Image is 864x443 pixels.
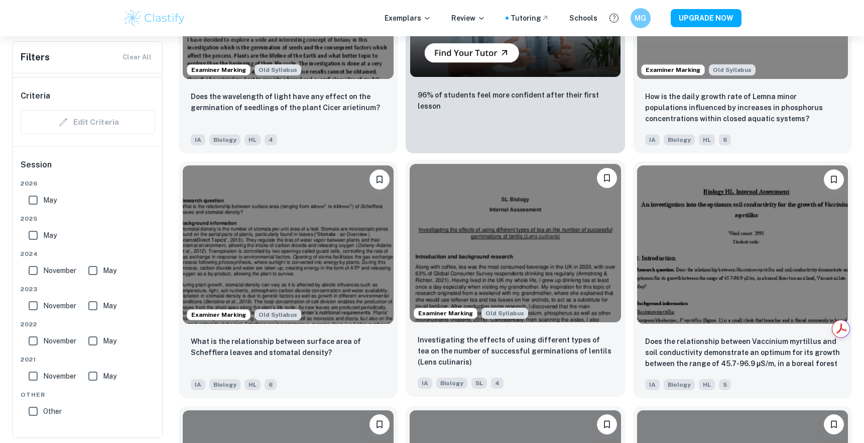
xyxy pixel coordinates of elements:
[481,308,528,319] div: Starting from the May 2025 session, the Biology IA requirements have changed. It's OK to refer to...
[664,134,695,145] span: Biology
[43,265,76,276] span: November
[43,406,62,417] span: Other
[244,379,261,390] span: HL
[597,414,617,434] button: Bookmark
[21,50,50,64] h6: Filters
[633,161,852,398] a: BookmarkDoes the relationship between Vaccinium myrtillus and soil conductivity demonstrate an op...
[642,65,704,74] span: Examiner Marking
[369,169,390,190] button: Bookmark
[719,134,731,145] span: 6
[255,309,301,320] span: Old Syllabus
[21,390,155,399] span: Other
[21,355,155,364] span: 2021
[103,335,116,346] span: May
[511,13,549,24] a: Tutoring
[436,378,467,389] span: Biology
[21,90,50,102] h6: Criteria
[418,334,612,368] p: Investigating the effects of using different types of tea on the number of successful germination...
[664,379,695,390] span: Biology
[418,378,432,389] span: IA
[471,378,487,389] span: SL
[645,91,840,124] p: How is the daily growth rate of Lemna minor populations influenced by increases in phosphorus con...
[645,379,660,390] span: IA
[209,379,240,390] span: Biology
[597,168,617,188] button: Bookmark
[410,164,621,322] img: Biology IA example thumbnail: Investigating the effects of using diffe
[414,309,477,318] span: Examiner Marking
[191,134,205,145] span: IA
[21,320,155,329] span: 2022
[191,336,386,358] p: What is the relationship between surface area of Schefflera leaves and stomatal density?
[43,371,76,382] span: November
[385,13,431,24] p: Exemplars
[191,379,205,390] span: IA
[209,134,240,145] span: Biology
[255,64,301,75] span: Old Syllabus
[179,161,398,398] a: Examiner MarkingStarting from the May 2025 session, the Biology IA requirements have changed. It'...
[481,308,528,319] span: Old Syllabus
[244,134,261,145] span: HL
[605,10,623,27] button: Help and Feedback
[21,285,155,294] span: 2023
[123,8,187,28] img: Clastify logo
[43,335,76,346] span: November
[183,165,394,324] img: Biology IA example thumbnail: What is the relationship between surface
[451,13,485,24] p: Review
[43,230,57,241] span: May
[635,13,646,24] h6: MG
[43,195,57,206] span: May
[699,379,715,390] span: HL
[569,13,597,24] a: Schools
[103,265,116,276] span: May
[255,309,301,320] div: Starting from the May 2025 session, the Biology IA requirements have changed. It's OK to refer to...
[719,379,731,390] span: 5
[21,249,155,258] span: 2024
[191,91,386,113] p: Does the wavelength of light have any effect on the germination of seedlings of the plant Cicer a...
[637,165,848,324] img: Biology IA example thumbnail: Does the relationship between Vaccinium
[21,159,155,179] h6: Session
[418,90,612,112] p: 96% of students feel more confident after their first lesson
[709,64,756,75] span: Old Syllabus
[645,336,840,370] p: Does the relationship between Vaccinium myrtillus and soil conductivity demonstrate an optimum fo...
[824,169,844,190] button: Bookmark
[103,300,116,311] span: May
[671,9,742,27] button: UPGRADE NOW
[187,310,250,319] span: Examiner Marking
[491,378,504,389] span: 4
[265,134,277,145] span: 4
[103,371,116,382] span: May
[43,300,76,311] span: November
[824,414,844,434] button: Bookmark
[369,414,390,434] button: Bookmark
[21,179,155,188] span: 2026
[699,134,715,145] span: HL
[631,8,651,28] button: MG
[21,214,155,223] span: 2025
[645,134,660,145] span: IA
[406,161,625,398] a: Examiner MarkingStarting from the May 2025 session, the Biology IA requirements have changed. It'...
[265,379,277,390] span: 6
[255,64,301,75] div: Starting from the May 2025 session, the Biology IA requirements have changed. It's OK to refer to...
[187,65,250,74] span: Examiner Marking
[709,64,756,75] div: Starting from the May 2025 session, the Biology IA requirements have changed. It's OK to refer to...
[21,110,155,134] div: Criteria filters are unavailable when searching by topic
